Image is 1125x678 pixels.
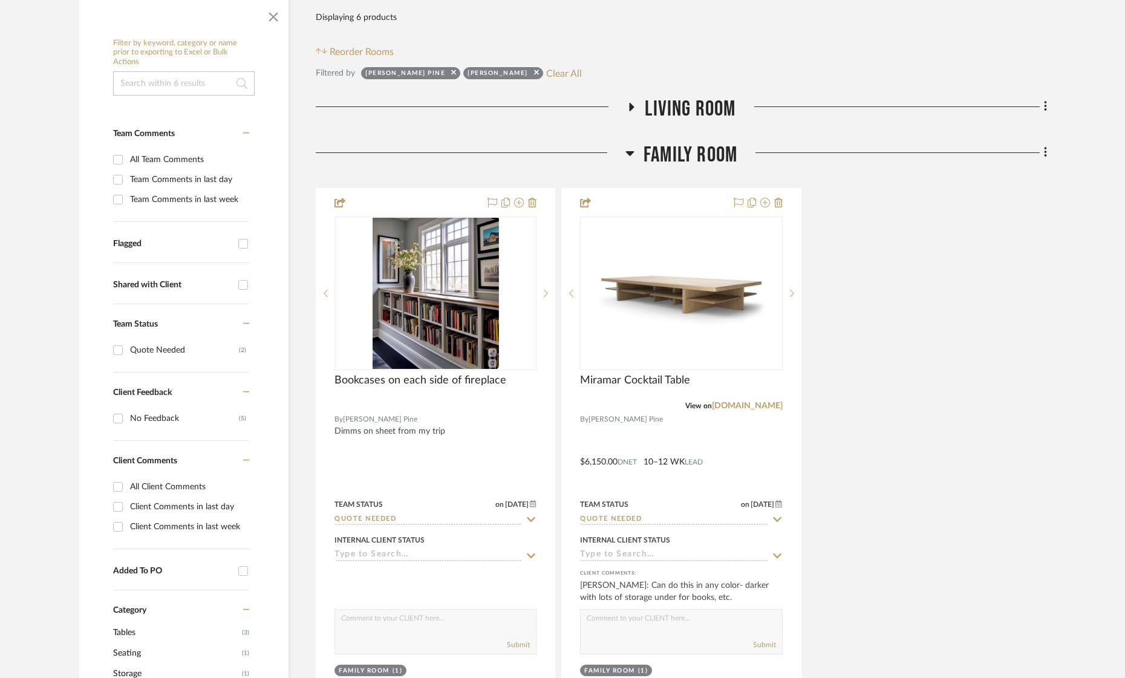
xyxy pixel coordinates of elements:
div: All Client Comments [130,477,246,497]
img: Miramar Cocktail Table [581,227,781,360]
span: on [741,501,749,508]
span: Seating [113,643,239,663]
span: By [334,414,343,425]
div: Displaying 6 products [316,5,397,30]
div: Team Status [334,499,383,510]
div: Filtered by [316,67,355,80]
span: [PERSON_NAME] Pine [343,414,417,425]
span: Team Status [113,320,158,328]
span: Reorder Rooms [330,45,394,59]
input: Type to Search… [580,550,768,561]
div: No Feedback [130,409,239,428]
button: Close [261,2,285,27]
button: Submit [753,639,776,650]
input: Search within 6 results [113,71,255,96]
span: [DATE] [749,500,775,509]
span: Client Comments [113,457,177,465]
input: Type to Search… [334,514,522,526]
span: Team Comments [113,129,175,138]
h6: Filter by keyword, category or name prior to exporting to Excel or Bulk Actions [113,39,255,67]
span: (1) [242,644,249,663]
span: Category [113,605,146,616]
div: [PERSON_NAME]: Can do this in any color- darker with lots of storage under for books, etc. [580,579,782,604]
button: Submit [507,639,530,650]
div: Client Comments in last day [130,497,246,517]
img: Bookcases on each side of fireplace [373,218,499,369]
div: Added To PO [113,566,232,576]
div: (2) [239,341,246,360]
span: Miramar Cocktail Table [580,374,690,387]
div: Team Comments in last week [130,190,246,209]
div: Client Comments in last week [130,517,246,536]
div: [PERSON_NAME] Pine [365,69,445,81]
span: (3) [242,623,249,642]
input: Type to Search… [580,514,768,526]
span: [DATE] [504,500,530,509]
span: Client Feedback [113,388,172,397]
div: Internal Client Status [580,535,670,546]
div: Team Status [580,499,628,510]
span: Living Room [645,96,735,122]
div: Family Room [339,667,390,676]
div: (5) [239,409,246,428]
span: on [495,501,504,508]
div: 0 [581,217,781,370]
div: Internal Client Status [334,535,425,546]
span: Bookcases on each side of fireplace [334,374,506,387]
div: Family Room [584,667,635,676]
span: [PERSON_NAME] Pine [589,414,663,425]
div: (1) [393,667,403,676]
button: Reorder Rooms [316,45,394,59]
div: All Team Comments [130,150,246,169]
div: [PERSON_NAME] [468,69,528,81]
div: (1) [638,667,648,676]
div: Team Comments in last day [130,170,246,189]
input: Type to Search… [334,550,522,561]
span: Family Room [644,142,737,168]
div: Quote Needed [130,341,239,360]
span: Tables [113,622,239,643]
div: Shared with Client [113,280,232,290]
a: [DOMAIN_NAME] [712,402,783,410]
span: View on [685,402,712,409]
span: By [580,414,589,425]
div: Flagged [113,239,232,249]
button: Clear All [546,65,582,81]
